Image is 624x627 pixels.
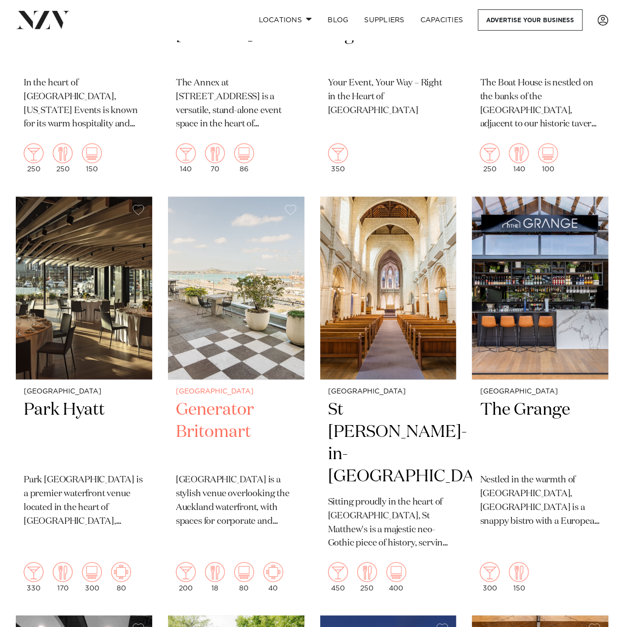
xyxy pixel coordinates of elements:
small: [GEOGRAPHIC_DATA] [480,388,600,395]
a: Locations [250,9,320,31]
img: dining.png [357,562,377,582]
div: 150 [82,143,102,173]
p: Sitting proudly in the heart of [GEOGRAPHIC_DATA], St Matthew's is a majestic neo-Gothic piece of... [328,495,449,550]
div: 80 [111,562,131,591]
div: 100 [538,143,558,173]
div: 350 [328,143,348,173]
p: The Annex at [STREET_ADDRESS] is a versatile, stand-alone event space in the heart of [GEOGRAPHIC... [176,77,296,132]
p: Your Event, Your Way – Right in the Heart of [GEOGRAPHIC_DATA] [328,77,449,118]
p: [GEOGRAPHIC_DATA] is a stylish venue overlooking the Auckland waterfront, with spaces for corpora... [176,473,296,528]
img: cocktail.png [328,143,348,163]
div: 70 [205,143,225,173]
img: meeting.png [111,562,131,582]
a: [GEOGRAPHIC_DATA] St [PERSON_NAME]-in-[GEOGRAPHIC_DATA] Sitting proudly in the heart of [GEOGRAPH... [320,196,457,599]
h2: The Grange [480,398,600,465]
div: 300 [480,562,499,591]
div: 80 [234,562,254,591]
img: theatre.png [82,143,102,163]
img: dining.png [53,143,73,163]
img: dining.png [509,562,529,582]
p: The Boat House is nestled on the banks of the [GEOGRAPHIC_DATA], adjacent to our historic tavern ... [480,77,600,132]
img: cocktail.png [176,143,196,163]
a: [GEOGRAPHIC_DATA] Park Hyatt Park [GEOGRAPHIC_DATA] is a premier waterfront venue located in the ... [16,196,152,599]
div: 18 [205,562,225,591]
h2: Generator Britomart [176,398,296,465]
a: SUPPLIERS [356,9,412,31]
div: 300 [82,562,102,591]
div: 86 [234,143,254,173]
div: 140 [176,143,196,173]
div: 250 [357,562,377,591]
small: [GEOGRAPHIC_DATA] [328,388,449,395]
div: 40 [263,562,283,591]
img: theatre.png [234,562,254,582]
div: 250 [480,143,499,173]
h2: St [PERSON_NAME]-in-[GEOGRAPHIC_DATA] [328,398,449,487]
div: 450 [328,562,348,591]
div: 140 [509,143,529,173]
p: In the heart of [GEOGRAPHIC_DATA], [US_STATE] Events is known for its warm hospitality and commun... [24,77,144,132]
div: 400 [386,562,406,591]
img: cocktail.png [24,562,43,582]
small: [GEOGRAPHIC_DATA] [24,388,144,395]
img: meeting.png [263,562,283,582]
img: dining.png [509,143,529,163]
div: 150 [509,562,529,591]
img: theatre.png [234,143,254,163]
a: BLOG [320,9,356,31]
div: 200 [176,562,196,591]
small: [GEOGRAPHIC_DATA] [176,388,296,395]
img: theatre.png [538,143,558,163]
a: Advertise your business [478,9,582,31]
img: cocktail.png [328,562,348,582]
img: theatre.png [82,562,102,582]
a: Capacities [413,9,471,31]
div: 170 [53,562,73,591]
img: nzv-logo.png [16,11,70,29]
div: 250 [53,143,73,173]
div: 250 [24,143,43,173]
img: cocktail.png [176,562,196,582]
img: cocktail.png [480,143,499,163]
img: dining.png [205,143,225,163]
img: theatre.png [386,562,406,582]
img: cocktail.png [480,562,499,582]
img: dining.png [53,562,73,582]
div: 330 [24,562,43,591]
a: [GEOGRAPHIC_DATA] Generator Britomart [GEOGRAPHIC_DATA] is a stylish venue overlooking the Auckla... [168,196,304,599]
p: Park [GEOGRAPHIC_DATA] is a premier waterfront venue located in the heart of [GEOGRAPHIC_DATA], o... [24,473,144,528]
a: [GEOGRAPHIC_DATA] The Grange Nestled in the warmth of [GEOGRAPHIC_DATA], [GEOGRAPHIC_DATA] is a s... [472,196,608,599]
img: cocktail.png [24,143,43,163]
p: Nestled in the warmth of [GEOGRAPHIC_DATA], [GEOGRAPHIC_DATA] is a snappy bistro with a European ... [480,473,600,528]
h2: Park Hyatt [24,398,144,465]
img: dining.png [205,562,225,582]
